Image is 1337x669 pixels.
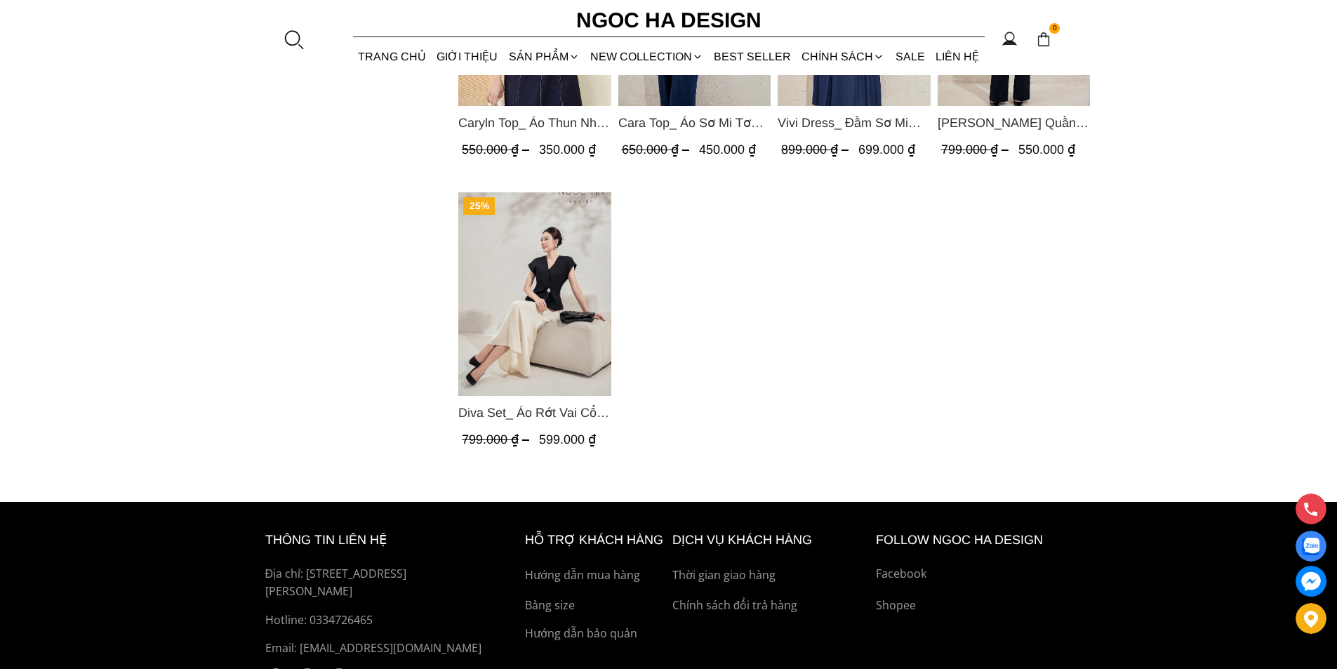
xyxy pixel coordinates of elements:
[458,192,611,396] a: Product image - Diva Set_ Áo Rớt Vai Cổ V, Chân Váy Lụa Đuôi Cá A1078+CV134
[265,530,493,550] h6: thông tin liên hệ
[672,567,869,585] a: Thời gian giao hàng
[698,143,755,157] span: 450.000 ₫
[525,597,665,615] a: Bảng size
[1302,538,1319,555] img: Display image
[432,38,503,75] a: GIỚI THIỆU
[672,597,869,615] a: Chính sách đổi trả hàng
[778,113,931,133] span: Vivi Dress_ Đầm Sơ Mi Rớt Vai Bò Lụa Màu Xanh D1000
[1296,531,1326,562] a: Display image
[525,530,665,550] h6: hỗ trợ khách hàng
[539,432,596,446] span: 599.000 ₫
[353,38,432,75] a: TRANG CHỦ
[265,611,493,630] a: Hotline: 0334726465
[1049,23,1060,34] span: 0
[585,38,708,75] a: NEW COLLECTION
[458,403,611,423] span: Diva Set_ Áo Rớt Vai Cổ V, Chân Váy Lụa Đuôi Cá A1078+CV134
[778,113,931,133] a: Link to Vivi Dress_ Đầm Sơ Mi Rớt Vai Bò Lụa Màu Xanh D1000
[458,113,611,133] span: Caryln Top_ Áo Thun Nhún Ngực Tay Cộc Màu Đỏ A1062
[265,640,493,658] p: Email: [EMAIL_ADDRESS][DOMAIN_NAME]
[1018,143,1075,157] span: 550.000 ₫
[265,565,493,601] p: Địa chỉ: [STREET_ADDRESS][PERSON_NAME]
[618,113,771,133] span: Cara Top_ Áo Sơ Mi Tơ Rớt Vai Nhún Eo Màu Trắng A1073
[1296,566,1326,597] a: messenger
[458,403,611,423] a: Link to Diva Set_ Áo Rớt Vai Cổ V, Chân Váy Lụa Đuôi Cá A1078+CV134
[621,143,692,157] span: 650.000 ₫
[462,143,533,157] span: 550.000 ₫
[930,38,984,75] a: LIÊN HỆ
[672,530,869,550] h6: Dịch vụ khách hàng
[539,143,596,157] span: 350.000 ₫
[618,113,771,133] a: Link to Cara Top_ Áo Sơ Mi Tơ Rớt Vai Nhún Eo Màu Trắng A1073
[940,143,1011,157] span: 799.000 ₫
[937,113,1090,133] span: [PERSON_NAME] Quần Suông Trắng Q059
[709,38,797,75] a: BEST SELLER
[876,597,1072,615] a: Shopee
[1036,32,1051,47] img: img-CART-ICON-ksit0nf1
[858,143,915,157] span: 699.000 ₫
[876,530,1072,550] h6: Follow ngoc ha Design
[937,113,1090,133] a: Link to Lara Pants_ Quần Suông Trắng Q059
[458,192,611,396] img: Diva Set_ Áo Rớt Vai Cổ V, Chân Váy Lụa Đuôi Cá A1078+CV134
[890,38,930,75] a: SALE
[781,143,852,157] span: 899.000 ₫
[525,625,665,643] a: Hướng dẫn bảo quản
[564,4,774,37] a: Ngoc Ha Design
[462,432,533,446] span: 799.000 ₫
[503,38,585,75] div: SẢN PHẨM
[525,567,665,585] a: Hướng dẫn mua hàng
[458,113,611,133] a: Link to Caryln Top_ Áo Thun Nhún Ngực Tay Cộc Màu Đỏ A1062
[876,565,1072,583] a: Facebook
[797,38,890,75] div: Chính sách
